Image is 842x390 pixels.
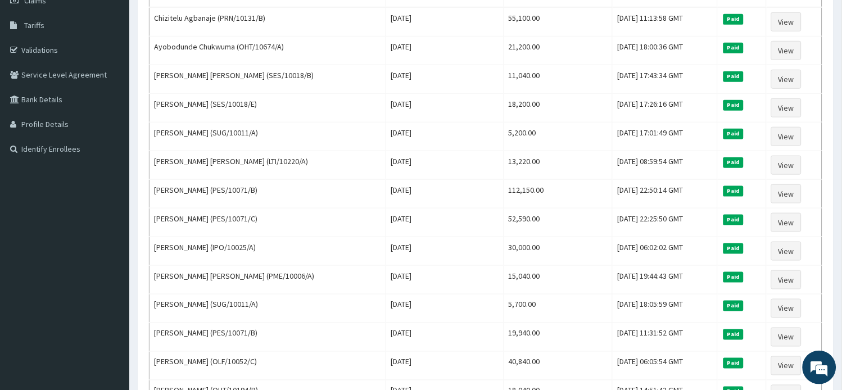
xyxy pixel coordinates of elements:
[613,237,718,266] td: [DATE] 06:02:02 GMT
[386,180,504,208] td: [DATE]
[386,151,504,180] td: [DATE]
[150,180,386,208] td: [PERSON_NAME] (PES/10071/B)
[6,266,214,305] textarea: Type your message and hit 'Enter'
[771,328,802,347] a: View
[150,7,386,37] td: Chizitelu Agbanaje (PRN/10131/B)
[771,242,802,261] a: View
[723,272,744,282] span: Paid
[504,123,613,151] td: 5,200.00
[723,157,744,167] span: Paid
[723,100,744,110] span: Paid
[504,37,613,65] td: 21,200.00
[723,186,744,196] span: Paid
[150,37,386,65] td: Ayobodunde Chukwuma (OHT/10674/A)
[723,329,744,339] span: Paid
[771,184,802,203] a: View
[723,43,744,53] span: Paid
[386,94,504,123] td: [DATE]
[504,208,613,237] td: 52,590.00
[24,20,44,30] span: Tariffs
[723,301,744,311] span: Paid
[150,294,386,323] td: [PERSON_NAME] (SUG/10011/A)
[613,37,718,65] td: [DATE] 18:00:36 GMT
[613,352,718,380] td: [DATE] 06:05:54 GMT
[771,213,802,232] a: View
[723,71,744,81] span: Paid
[613,294,718,323] td: [DATE] 18:05:59 GMT
[386,123,504,151] td: [DATE]
[386,323,504,352] td: [DATE]
[386,266,504,294] td: [DATE]
[386,352,504,380] td: [DATE]
[771,41,802,60] a: View
[386,7,504,37] td: [DATE]
[613,65,718,94] td: [DATE] 17:43:34 GMT
[504,65,613,94] td: 11,040.00
[771,156,802,175] a: View
[723,358,744,368] span: Paid
[504,94,613,123] td: 18,200.00
[65,121,155,234] span: We're online!
[150,323,386,352] td: [PERSON_NAME] (PES/10071/B)
[613,151,718,180] td: [DATE] 08:59:54 GMT
[150,151,386,180] td: [PERSON_NAME] [PERSON_NAME] (LTI/10220/A)
[504,323,613,352] td: 19,940.00
[504,151,613,180] td: 13,220.00
[771,299,802,318] a: View
[21,56,46,84] img: d_794563401_company_1708531726252_794563401
[150,352,386,380] td: [PERSON_NAME] (OLF/10052/C)
[613,123,718,151] td: [DATE] 17:01:49 GMT
[613,7,718,37] td: [DATE] 11:13:58 GMT
[504,266,613,294] td: 15,040.00
[150,208,386,237] td: [PERSON_NAME] (PES/10071/C)
[386,65,504,94] td: [DATE]
[504,237,613,266] td: 30,000.00
[150,94,386,123] td: [PERSON_NAME] (SES/10018/E)
[386,237,504,266] td: [DATE]
[723,129,744,139] span: Paid
[386,294,504,323] td: [DATE]
[771,98,802,117] a: View
[771,270,802,289] a: View
[58,63,189,78] div: Chat with us now
[613,180,718,208] td: [DATE] 22:50:14 GMT
[771,356,802,375] a: View
[613,94,718,123] td: [DATE] 17:26:16 GMT
[771,127,802,146] a: View
[150,65,386,94] td: [PERSON_NAME] [PERSON_NAME] (SES/10018/B)
[386,37,504,65] td: [DATE]
[150,266,386,294] td: [PERSON_NAME] [PERSON_NAME] (PME/10006/A)
[504,352,613,380] td: 40,840.00
[504,180,613,208] td: 112,150.00
[504,7,613,37] td: 55,100.00
[723,14,744,24] span: Paid
[150,123,386,151] td: [PERSON_NAME] (SUG/10011/A)
[613,266,718,294] td: [DATE] 19:44:43 GMT
[613,323,718,352] td: [DATE] 11:31:52 GMT
[723,215,744,225] span: Paid
[613,208,718,237] td: [DATE] 22:25:50 GMT
[771,12,802,31] a: View
[184,6,211,33] div: Minimize live chat window
[150,237,386,266] td: [PERSON_NAME] (IPO/10025/A)
[386,208,504,237] td: [DATE]
[504,294,613,323] td: 5,700.00
[723,243,744,253] span: Paid
[771,70,802,89] a: View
